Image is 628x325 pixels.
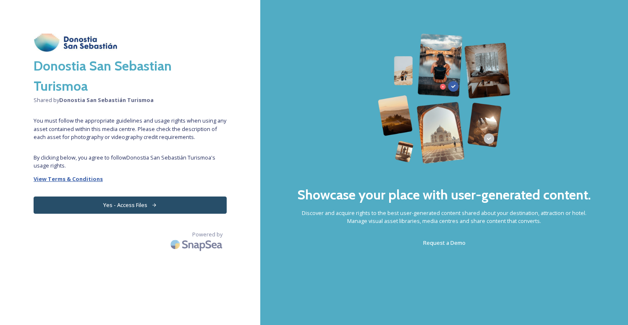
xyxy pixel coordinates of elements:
[192,231,222,239] span: Powered by
[34,56,227,96] h2: Donostia San Sebastian Turismoa
[34,175,103,183] strong: View Terms & Conditions
[34,154,227,170] span: By clicking below, you agree to follow Donostia San Sebastián Turismoa 's usage rights.
[294,209,594,225] span: Discover and acquire rights to the best user-generated content shared about your destination, att...
[423,238,466,248] a: Request a Demo
[34,117,227,141] span: You must follow the appropriate guidelines and usage rights when using any asset contained within...
[168,235,227,254] img: SnapSea Logo
[34,96,227,104] span: Shared by
[59,96,154,104] strong: Donostia San Sebastián Turismoa
[34,174,227,184] a: View Terms & Conditions
[34,34,118,52] img: download.jpeg
[297,185,591,205] h2: Showcase your place with user-generated content.
[34,197,227,214] button: Yes - Access Files
[378,34,510,164] img: 63b42ca75bacad526042e722_Group%20154-p-800.png
[423,239,466,246] span: Request a Demo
